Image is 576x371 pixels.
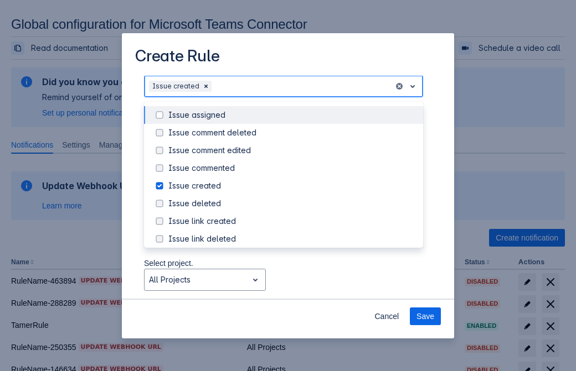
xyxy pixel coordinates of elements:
[416,307,434,325] span: Save
[410,307,441,325] button: Save
[202,82,210,91] span: Clear
[168,216,416,227] div: Issue link created
[168,127,416,138] div: Issue comment deleted
[149,81,200,92] div: Issue created
[395,82,404,91] button: clear
[249,273,262,286] span: open
[168,145,416,156] div: Issue comment edited
[135,46,220,68] h3: Create Rule
[144,258,266,269] p: Select project.
[168,198,416,209] div: Issue deleted
[144,296,266,307] p: Select issue types.
[374,307,399,325] span: Cancel
[406,80,419,93] span: open
[200,81,212,92] div: Remove Issue created
[368,307,405,325] button: Cancel
[168,109,416,121] div: Issue assigned
[288,296,410,307] p: Select issue priorities.
[168,163,416,174] div: Issue commented
[168,180,416,191] div: Issue created
[168,233,416,244] div: Issue link deleted
[122,76,454,300] div: Scrollable content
